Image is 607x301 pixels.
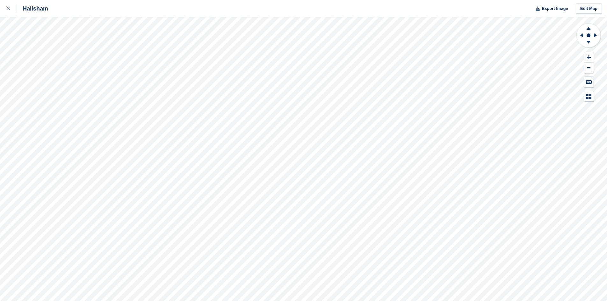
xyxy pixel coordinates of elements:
button: Zoom Out [584,63,594,73]
button: Export Image [532,4,568,14]
a: Edit Map [576,4,602,14]
span: Export Image [542,5,568,12]
div: Hailsham [17,5,48,12]
button: Map Legend [584,91,594,102]
button: Keyboard Shortcuts [584,77,594,87]
button: Zoom In [584,52,594,63]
